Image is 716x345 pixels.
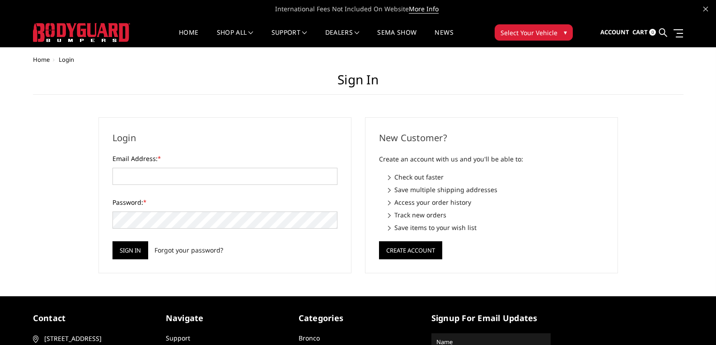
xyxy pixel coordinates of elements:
[632,28,648,36] span: Cart
[325,29,360,47] a: Dealers
[217,29,253,47] a: shop all
[112,154,337,163] label: Email Address:
[649,29,656,36] span: 0
[435,29,453,47] a: News
[166,334,190,342] a: Support
[388,210,604,220] li: Track new orders
[33,312,152,324] h5: contact
[379,154,604,165] p: Create an account with us and you'll be able to:
[271,29,307,47] a: Support
[600,28,629,36] span: Account
[377,29,416,47] a: SEMA Show
[33,55,50,64] a: Home
[59,55,74,64] span: Login
[299,312,418,324] h5: Categories
[501,28,557,37] span: Select Your Vehicle
[600,20,629,45] a: Account
[388,198,604,207] li: Access your order history
[112,241,148,259] input: Sign in
[179,29,198,47] a: Home
[379,241,442,259] button: Create Account
[33,72,683,95] h1: Sign in
[431,312,551,324] h5: signup for email updates
[379,131,604,145] h2: New Customer?
[388,185,604,194] li: Save multiple shipping addresses
[495,24,573,41] button: Select Your Vehicle
[154,245,223,255] a: Forgot your password?
[33,23,130,42] img: BODYGUARD BUMPERS
[379,245,442,253] a: Create Account
[299,334,320,342] a: Bronco
[112,198,337,207] label: Password:
[632,20,656,45] a: Cart 0
[564,28,567,37] span: ▾
[388,223,604,232] li: Save items to your wish list
[112,131,337,145] h2: Login
[388,172,604,182] li: Check out faster
[166,312,285,324] h5: Navigate
[409,5,439,14] a: More Info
